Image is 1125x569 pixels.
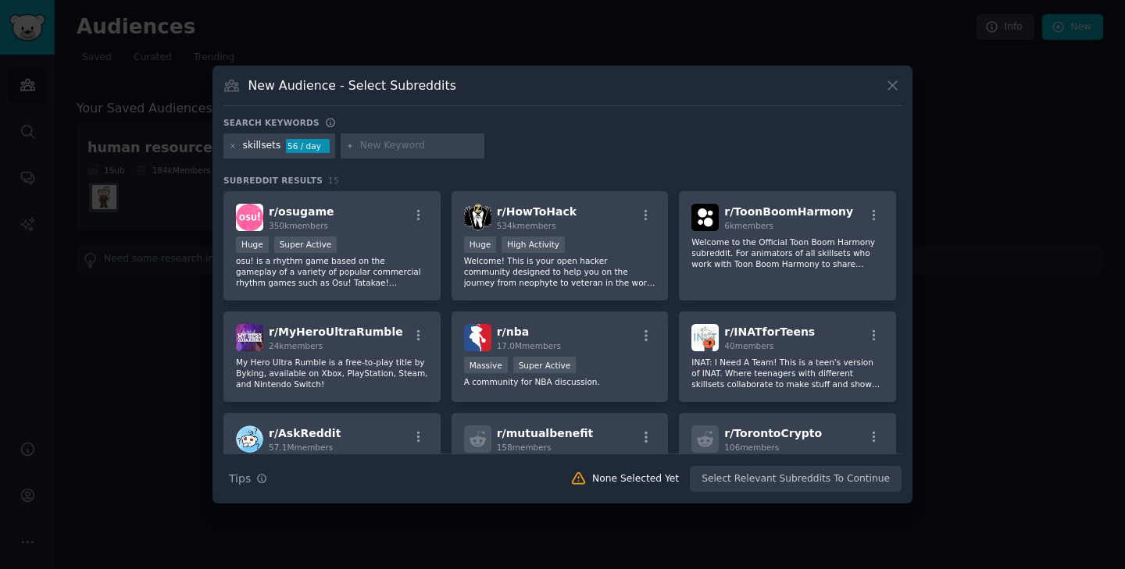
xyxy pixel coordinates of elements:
[269,341,323,350] span: 24k members
[269,221,328,230] span: 350k members
[248,77,456,94] h3: New Audience - Select Subreddits
[229,471,251,487] span: Tips
[236,204,263,231] img: osugame
[592,472,679,486] div: None Selected Yet
[464,236,497,253] div: Huge
[724,443,779,452] span: 106 members
[269,205,334,218] span: r/ osugame
[724,221,773,230] span: 6k members
[328,176,339,185] span: 15
[497,205,577,218] span: r/ HowToHack
[236,425,263,453] img: AskReddit
[691,236,884,269] p: Welcome to the Official Toon Boom Harmony subreddit. For animators of all skillsets who work with...
[360,139,479,153] input: New Keyword
[236,324,263,351] img: MyHeroUltraRumble
[464,357,508,373] div: Massive
[502,236,565,253] div: High Activity
[274,236,337,253] div: Super Active
[497,325,529,338] span: r/ nba
[269,325,403,338] span: r/ MyHeroUltraRumble
[691,204,719,231] img: ToonBoomHarmony
[223,175,323,186] span: Subreddit Results
[691,357,884,389] p: INAT: I Need A Team! This is a teen's version of INAT. Where teenagers with different skillsets c...
[223,117,320,128] h3: Search keywords
[464,324,491,351] img: nba
[497,221,556,230] span: 534k members
[236,236,269,253] div: Huge
[236,357,428,389] p: My Hero Ultra Rumble is a free-to-play title by Byking, available on Xbox, PlayStation, Steam, an...
[236,255,428,288] p: osu! is a rhythm game based on the gameplay of a variety of popular commercial rhythm games such ...
[724,325,815,338] span: r/ INATforTeens
[464,204,491,231] img: HowToHack
[497,341,561,350] span: 17.0M members
[223,465,273,493] button: Tips
[724,341,773,350] span: 40 members
[243,139,281,153] div: skillsets
[724,427,822,439] span: r/ TorontoCrypto
[464,255,656,288] p: Welcome! This is your open hacker community designed to help you on the journey from neophyte to ...
[724,205,853,218] span: r/ ToonBoomHarmony
[497,427,594,439] span: r/ mutualbenefit
[497,443,552,452] span: 158 members
[269,443,333,452] span: 57.1M members
[464,376,656,387] p: A community for NBA discussion.
[269,427,341,439] span: r/ AskReddit
[691,324,719,351] img: INATforTeens
[286,139,330,153] div: 56 / day
[513,357,577,373] div: Super Active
